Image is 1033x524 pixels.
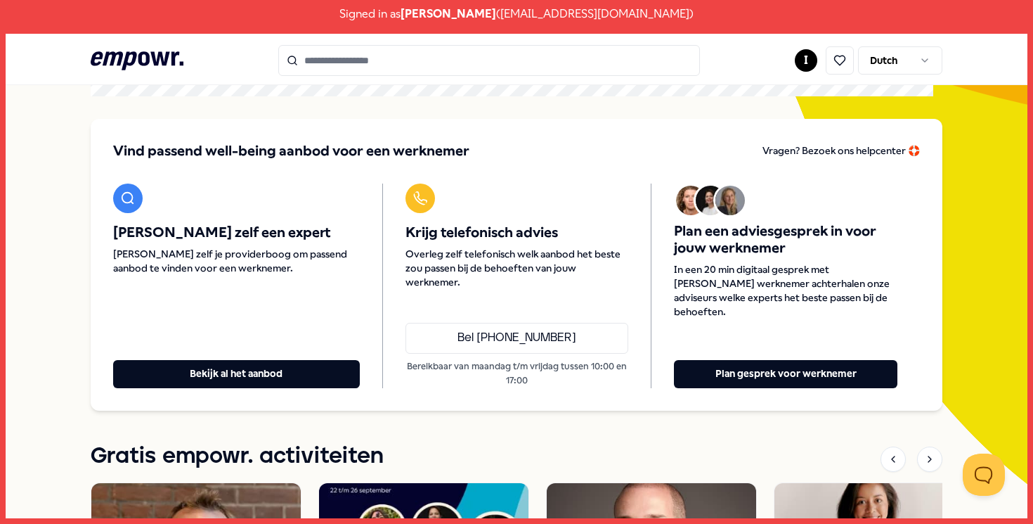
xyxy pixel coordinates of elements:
[963,454,1005,496] iframe: Help Scout Beacon - Open
[674,360,897,388] button: Plan gesprek voor werknemer
[674,262,897,319] span: In een 20 min digitaal gesprek met [PERSON_NAME] werknemer achterhalen onze adviseurs welke exper...
[405,323,629,354] a: Bel [PHONE_NUMBER]
[674,223,897,257] span: Plan een adviesgesprek in voor jouw werknemer
[401,5,496,23] span: [PERSON_NAME]
[405,224,629,241] span: Krijg telefonisch advies
[113,360,360,388] button: Bekijk al het aanbod
[676,186,706,215] img: Avatar
[762,145,920,156] span: Vragen? Bezoek ons helpcenter 🛟
[113,141,469,161] span: Vind passend well-being aanbod voor een werknemer
[278,45,700,76] input: Search for products, categories or subcategories
[113,224,360,241] span: [PERSON_NAME] zelf een expert
[715,186,745,215] img: Avatar
[91,439,384,474] h1: Gratis empowr. activiteiten
[113,247,360,275] span: [PERSON_NAME] zelf je providerboog om passend aanbod te vinden voor een werknemer.
[696,186,725,215] img: Avatar
[405,247,629,289] span: Overleg zelf telefonisch welk aanbod het beste zou passen bij de behoeften van jouw werknemer.
[405,359,629,388] p: Bereikbaar van maandag t/m vrijdag tussen 10:00 en 17:00
[795,49,817,72] button: I
[762,141,920,161] a: Vragen? Bezoek ons helpcenter 🛟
